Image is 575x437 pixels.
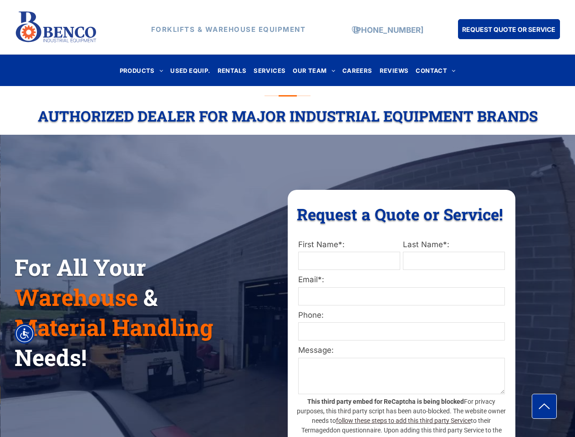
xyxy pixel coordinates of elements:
label: Last Name*: [403,239,505,251]
a: REVIEWS [376,64,412,76]
label: Message: [298,345,505,356]
strong: This third party embed for ReCaptcha is being blocked [307,398,464,405]
a: CAREERS [339,64,376,76]
a: follow these steps to add this third party Service [336,417,471,424]
a: SERVICES [250,64,289,76]
a: CONTACT [412,64,459,76]
a: REQUEST QUOTE OR SERVICE [458,19,560,39]
label: First Name*: [298,239,400,251]
div: Accessibility Menu [15,324,35,344]
span: Request a Quote or Service! [297,203,503,224]
a: [PHONE_NUMBER] [353,25,423,35]
a: OUR TEAM [289,64,339,76]
strong: FORKLIFTS & WAREHOUSE EQUIPMENT [151,25,306,34]
a: USED EQUIP. [167,64,214,76]
span: Authorized Dealer For Major Industrial Equipment Brands [38,106,538,126]
span: Material Handling [15,312,213,342]
a: RENTALS [214,64,250,76]
a: PRODUCTS [116,64,167,76]
label: Phone: [298,310,505,321]
span: Needs! [15,342,87,372]
span: For All Your [15,252,146,282]
span: & [143,282,158,312]
span: REQUEST QUOTE OR SERVICE [462,21,555,38]
span: Warehouse [15,282,138,312]
label: Email*: [298,274,505,286]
